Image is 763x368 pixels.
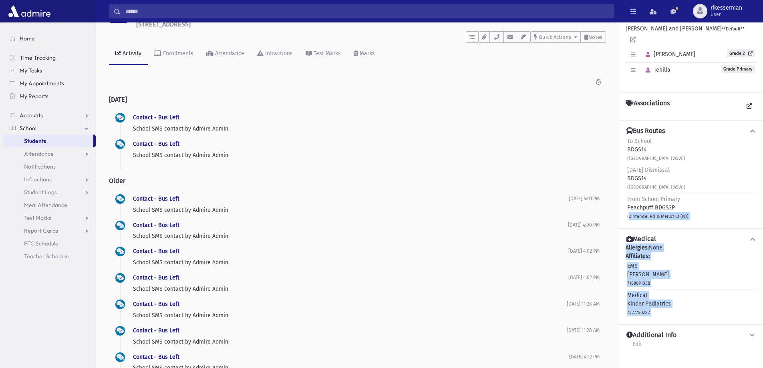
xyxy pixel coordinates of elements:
div: None [626,243,757,318]
p: School SMS contact by Admire Admin [133,311,567,320]
b: Affiliates: [626,253,650,259]
p: School SMS contact by Admire Admin [133,206,569,214]
a: My Reports [3,90,96,103]
a: Marks [347,43,381,65]
h6: [STREET_ADDRESS] [136,20,606,28]
div: Attendance [213,50,244,57]
span: Time Tracking [20,54,56,61]
span: My Tasks [20,67,42,74]
span: PTC Schedule [24,240,58,247]
a: Attendance [3,147,96,160]
small: ([GEOGRAPHIC_DATA] (WSW)) [627,185,685,190]
span: Notes [588,34,602,40]
div: [PERSON_NAME] [627,262,669,287]
small: 7188691338 [627,281,650,286]
p: School SMS contact by Admire Admin [133,338,567,346]
small: (Zinfandel Rd & Merlot Ct (N)) [627,214,689,219]
a: Infractions [251,43,299,65]
span: rlkesserman [711,5,742,11]
div: Enrollments [161,50,193,57]
span: User [711,11,742,18]
a: My Tasks [3,64,96,77]
span: Students [24,137,46,145]
span: Grade Primary [721,65,755,73]
p: School SMS contact by Admire Admin [133,125,600,133]
a: Attendance [200,43,251,65]
a: Accounts [3,109,96,122]
div: BDGS14 [627,137,685,162]
h4: Associations [626,99,670,114]
a: Report Cards [3,224,96,237]
h4: Medical [626,235,656,243]
a: PTC Schedule [3,237,96,250]
span: Student Logs [24,189,57,196]
span: Test Marks [24,214,51,221]
button: Bus Routes [626,127,757,135]
a: Contact - Bus Left [133,354,179,360]
a: Contact - Bus Left [133,301,179,308]
img: AdmirePro [6,3,52,19]
h4: Additional Info [626,331,676,340]
a: My Appointments [3,77,96,90]
button: Medical [626,235,757,243]
span: [DATE] 4:01 PM [569,196,600,201]
div: Marks [358,50,375,57]
span: [DATE] 4:12 PM [569,354,600,360]
a: Meal Attendance [3,199,96,211]
span: [DATE] Dismissal [627,167,670,173]
span: [DATE] 4:02 PM [568,275,600,280]
span: EMS [627,263,638,269]
div: BDGS14 [627,166,685,191]
h4: Bus Routes [626,127,665,135]
a: Contact - Bus Left [133,327,179,334]
a: Contact - Bus Left [133,141,179,147]
a: Student Logs [3,186,96,199]
a: Contact - Bus Left [133,114,179,121]
span: My Appointments [20,80,64,87]
span: Report Cards [24,227,58,234]
span: Accounts [20,112,43,119]
span: [DATE] 4:00 PM [568,222,600,228]
span: Notifications [24,163,56,170]
button: Quick Actions [530,31,581,43]
div: [PERSON_NAME] and [PERSON_NAME] [626,16,757,86]
span: [DATE] 11:28 AM [567,301,600,307]
a: Edit [632,340,642,354]
a: Notifications [3,160,96,173]
a: Test Marks [299,43,347,65]
span: Quick Actions [539,34,571,40]
div: Infractions [264,50,293,57]
h2: Older [109,171,606,191]
a: Contact - Bus Left [133,248,179,255]
span: Infractions [24,176,52,183]
a: Time Tracking [3,51,96,64]
a: Enrollments [148,43,200,65]
span: Home [20,35,35,42]
button: Notes [581,31,606,43]
span: [PERSON_NAME] [642,51,695,58]
input: Search [121,4,614,18]
a: Contact - Bus Left [133,222,179,229]
span: To School [627,138,652,145]
a: Teacher Schedule [3,250,96,263]
span: [DATE] 4:02 PM [568,248,600,254]
span: Meal Attendance [24,201,67,209]
span: Medical [627,292,647,299]
div: Activity [121,50,141,57]
a: Infractions [3,173,96,186]
div: Test Marks [312,50,341,57]
a: Students [3,135,93,147]
small: 7327750222 [627,310,650,315]
p: School SMS contact by Admire Admin [133,232,568,240]
a: Grade 2 [727,49,755,57]
a: Activity [109,43,148,65]
a: Home [3,32,96,45]
p: School SMS contact by Admire Admin [133,151,600,159]
p: School SMS contact by Admire Admin [133,258,568,267]
h2: [DATE] [109,89,606,110]
a: Test Marks [3,211,96,224]
span: Tehilla [642,66,670,73]
span: From School Primary [627,196,680,203]
a: Contact - Bus Left [133,274,179,281]
p: School SMS contact by Admire Admin [133,285,568,293]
